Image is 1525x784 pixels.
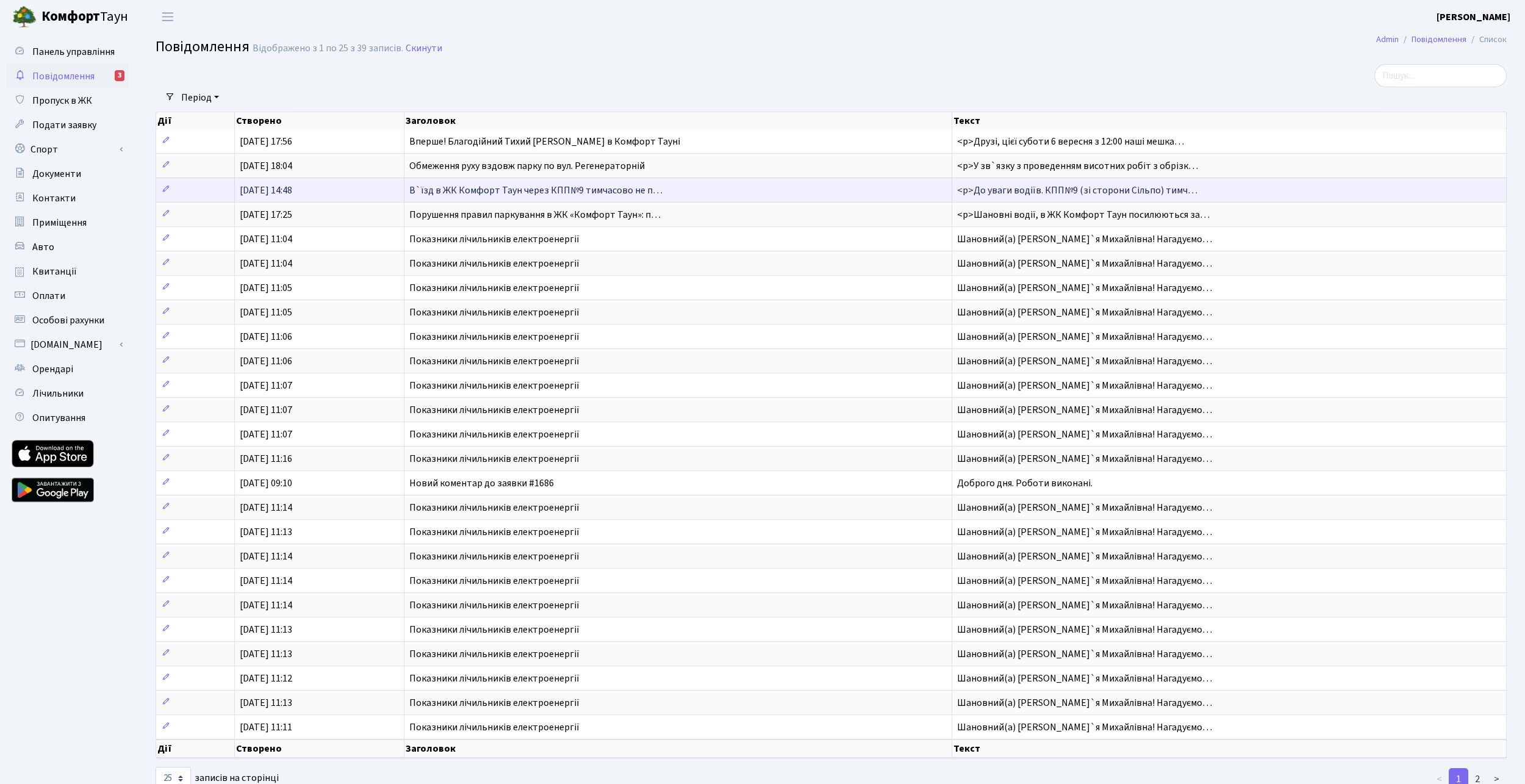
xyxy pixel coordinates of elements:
[957,184,1197,197] span: <p>До уваги водіїв. КПП№9 (зі сторони Сільпо) тимч…
[32,167,81,181] span: Документи
[240,306,292,319] span: [DATE] 11:05
[240,623,292,636] span: [DATE] 11:13
[404,112,952,129] th: Заголовок
[240,721,292,734] span: [DATE] 11:11
[240,232,292,246] span: [DATE] 11:04
[957,281,1212,295] span: Шановний(а) [PERSON_NAME]`я Михайлівна! Нагадуємо…
[240,672,292,685] span: [DATE] 11:12
[32,362,73,376] span: Орендарі
[1376,33,1399,46] a: Admin
[409,477,554,490] span: Новий коментар до заявки #1686
[957,550,1212,563] span: Шановний(а) [PERSON_NAME]`я Михайлівна! Нагадуємо…
[6,113,128,137] a: Подати заявку
[1412,33,1466,46] a: Повідомлення
[957,354,1212,368] span: Шановний(а) [PERSON_NAME]`я Михайлівна! Нагадуємо…
[957,330,1212,343] span: Шановний(а) [PERSON_NAME]`я Михайлівна! Нагадуємо…
[240,135,292,148] span: [DATE] 17:56
[957,379,1212,392] span: Шановний(а) [PERSON_NAME]`я Михайлівна! Нагадуємо…
[957,135,1184,148] span: <p>Друзі, цієї суботи 6 вересня з 12:00 наші мешка…
[1466,33,1507,46] li: Список
[409,379,579,392] span: Показники лічильників електроенергії
[409,574,579,588] span: Показники лічильників електроенергії
[32,411,85,425] span: Опитування
[253,43,403,54] div: Відображено з 1 по 25 з 39 записів.
[6,259,128,284] a: Квитанції
[6,381,128,406] a: Лічильники
[409,208,661,221] span: Порушення правил паркування в ЖК «Комфорт Таун»: п…
[409,330,579,343] span: Показники лічильників електроенергії
[240,354,292,368] span: [DATE] 11:06
[409,135,680,148] span: Вперше! Благодійний Тихий [PERSON_NAME] в Комфорт Тауні
[240,184,292,197] span: [DATE] 14:48
[957,574,1212,588] span: Шановний(а) [PERSON_NAME]`я Михайлівна! Нагадуємо…
[6,357,128,381] a: Орендарі
[409,721,579,734] span: Показники лічильників електроенергії
[957,525,1212,539] span: Шановний(а) [PERSON_NAME]`я Михайлівна! Нагадуємо…
[957,623,1212,636] span: Шановний(а) [PERSON_NAME]`я Михайлівна! Нагадуємо…
[957,452,1212,466] span: Шановний(а) [PERSON_NAME]`я Михайлівна! Нагадуємо…
[176,87,224,108] a: Період
[6,308,128,333] a: Особові рахунки
[6,40,128,64] a: Панель управління
[32,265,77,278] span: Квитанції
[12,5,37,29] img: logo.png
[404,739,952,758] th: Заголовок
[957,428,1212,441] span: Шановний(а) [PERSON_NAME]`я Михайлівна! Нагадуємо…
[156,739,235,758] th: Дії
[6,186,128,210] a: Контакти
[32,289,65,303] span: Оплати
[240,379,292,392] span: [DATE] 11:07
[6,284,128,308] a: Оплати
[957,477,1093,490] span: Доброго дня. Роботи виконані.
[957,257,1212,270] span: Шановний(а) [PERSON_NAME]`я Михайлівна! Нагадуємо…
[240,501,292,514] span: [DATE] 11:14
[32,45,115,59] span: Панель управління
[240,452,292,466] span: [DATE] 11:16
[240,696,292,710] span: [DATE] 11:13
[32,240,54,254] span: Авто
[957,599,1212,612] span: Шановний(а) [PERSON_NAME]`я Михайлівна! Нагадуємо…
[6,88,128,113] a: Пропуск в ЖК
[32,314,104,327] span: Особові рахунки
[6,406,128,430] a: Опитування
[6,137,128,162] a: Спорт
[406,43,442,54] a: Скинути
[1437,10,1510,24] a: [PERSON_NAME]
[1374,64,1507,87] input: Пошук...
[409,257,579,270] span: Показники лічильників електроенергії
[152,7,183,27] button: Переключити навігацію
[6,210,128,235] a: Приміщення
[6,162,128,186] a: Документи
[240,281,292,295] span: [DATE] 11:05
[957,306,1212,319] span: Шановний(а) [PERSON_NAME]`я Михайлівна! Нагадуємо…
[409,501,579,514] span: Показники лічильників електроенергії
[409,306,579,319] span: Показники лічильників електроенергії
[409,281,579,295] span: Показники лічильників електроенергії
[115,70,124,81] div: 3
[409,428,579,441] span: Показники лічильників електроенергії
[957,232,1212,246] span: Шановний(а) [PERSON_NAME]`я Михайлівна! Нагадуємо…
[6,64,128,88] a: Повідомлення3
[32,387,84,400] span: Лічильники
[409,184,662,197] span: В`їзд в ЖК Комфорт Таун через КПП№9 тимчасово не п…
[409,623,579,636] span: Показники лічильників електроенергії
[41,7,100,26] b: Комфорт
[32,192,76,205] span: Контакти
[32,118,96,132] span: Подати заявку
[409,159,645,173] span: Обмеження руху вздовж парку по вул. Регенераторній
[409,452,579,466] span: Показники лічильників електроенергії
[957,721,1212,734] span: Шановний(а) [PERSON_NAME]`я Михайлівна! Нагадуємо…
[32,70,95,83] span: Повідомлення
[235,112,404,129] th: Створено
[952,739,1507,758] th: Текст
[409,232,579,246] span: Показники лічильників електроенергії
[240,208,292,221] span: [DATE] 17:25
[240,599,292,612] span: [DATE] 11:14
[409,696,579,710] span: Показники лічильників електроенергії
[240,525,292,539] span: [DATE] 11:13
[6,235,128,259] a: Авто
[409,550,579,563] span: Показники лічильників електроенергії
[156,36,249,57] span: Повідомлення
[240,159,292,173] span: [DATE] 18:04
[240,574,292,588] span: [DATE] 11:14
